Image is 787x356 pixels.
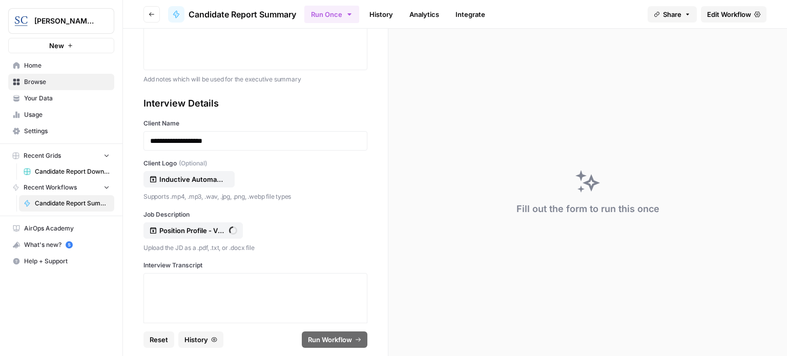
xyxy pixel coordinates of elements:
span: Settings [24,127,110,136]
a: Your Data [8,90,114,107]
span: Candidate Report Download Sheet [35,167,110,176]
a: Candidate Report Summary [168,6,296,23]
span: Candidate Report Summary [35,199,110,208]
span: AirOps Academy [24,224,110,233]
span: Candidate Report Summary [189,8,296,20]
span: Recent Grids [24,151,61,160]
span: New [49,40,64,51]
a: AirOps Academy [8,220,114,237]
p: Upload the JD as a .pdf, .txt, or .docx file [143,243,367,253]
a: Browse [8,74,114,90]
a: Candidate Report Summary [19,195,114,212]
label: Client Name [143,119,367,128]
p: Position Profile - VP Finance and Admin - Inductive Automation - 0825v2.pdf [159,225,225,236]
span: Browse [24,77,110,87]
button: Run Workflow [302,331,367,348]
text: 5 [68,242,70,247]
button: Position Profile - VP Finance and Admin - Inductive Automation - 0825v2.pdf [143,222,243,239]
span: History [184,334,208,345]
button: Reset [143,331,174,348]
span: [PERSON_NAME] LA [34,16,96,26]
p: Supports .mp4, .mp3, .wav, .jpg, .png, .webp file types [143,192,367,202]
button: New [8,38,114,53]
button: Run Once [304,6,359,23]
a: History [363,6,399,23]
div: What's new? [9,237,114,253]
label: Interview Transcript [143,261,367,270]
a: Home [8,57,114,74]
span: (Optional) [179,159,207,168]
label: Client Logo [143,159,367,168]
span: Your Data [24,94,110,103]
img: Stanton Chase LA Logo [12,12,30,30]
span: Usage [24,110,110,119]
a: Edit Workflow [701,6,767,23]
label: Job Description [143,210,367,219]
span: Share [663,9,681,19]
button: Recent Workflows [8,180,114,195]
span: Reset [150,334,168,345]
span: Help + Support [24,257,110,266]
button: Help + Support [8,253,114,269]
button: What's new? 5 [8,237,114,253]
p: Inductive Automation - logo.png [159,174,225,184]
a: Analytics [403,6,445,23]
button: Workspace: Stanton Chase LA [8,8,114,34]
button: History [178,331,223,348]
p: Add notes which will be used for the executive summary [143,74,367,85]
button: Share [648,6,697,23]
div: Fill out the form to run this once [516,202,659,216]
a: Candidate Report Download Sheet [19,163,114,180]
button: Recent Grids [8,148,114,163]
span: Edit Workflow [707,9,751,19]
a: 5 [66,241,73,248]
div: Interview Details [143,96,367,111]
button: Inductive Automation - logo.png [143,171,235,187]
span: Recent Workflows [24,183,77,192]
a: Usage [8,107,114,123]
a: Integrate [449,6,491,23]
a: Settings [8,123,114,139]
span: Run Workflow [308,334,352,345]
span: Home [24,61,110,70]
